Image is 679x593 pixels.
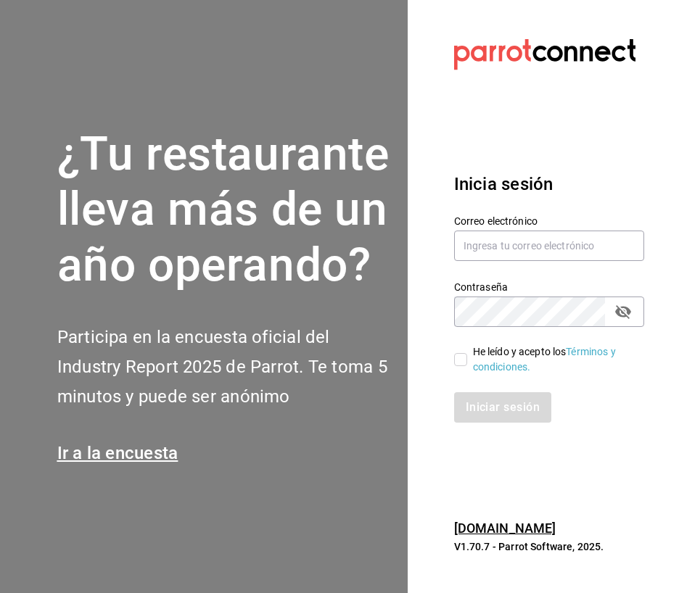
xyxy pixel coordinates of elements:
h2: Participa en la encuesta oficial del Industry Report 2025 de Parrot. Te toma 5 minutos y puede se... [57,323,390,411]
h1: ¿Tu restaurante lleva más de un año operando? [57,127,390,294]
button: passwordField [611,299,635,324]
label: Correo electrónico [454,215,644,225]
a: [DOMAIN_NAME] [454,521,556,536]
a: Ir a la encuesta [57,443,178,463]
h3: Inicia sesión [454,171,644,197]
div: He leído y acepto los [473,344,633,375]
label: Contraseña [454,281,644,291]
a: Términos y condiciones. [473,346,616,373]
p: V1.70.7 - Parrot Software, 2025. [454,539,644,554]
input: Ingresa tu correo electrónico [454,231,644,261]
